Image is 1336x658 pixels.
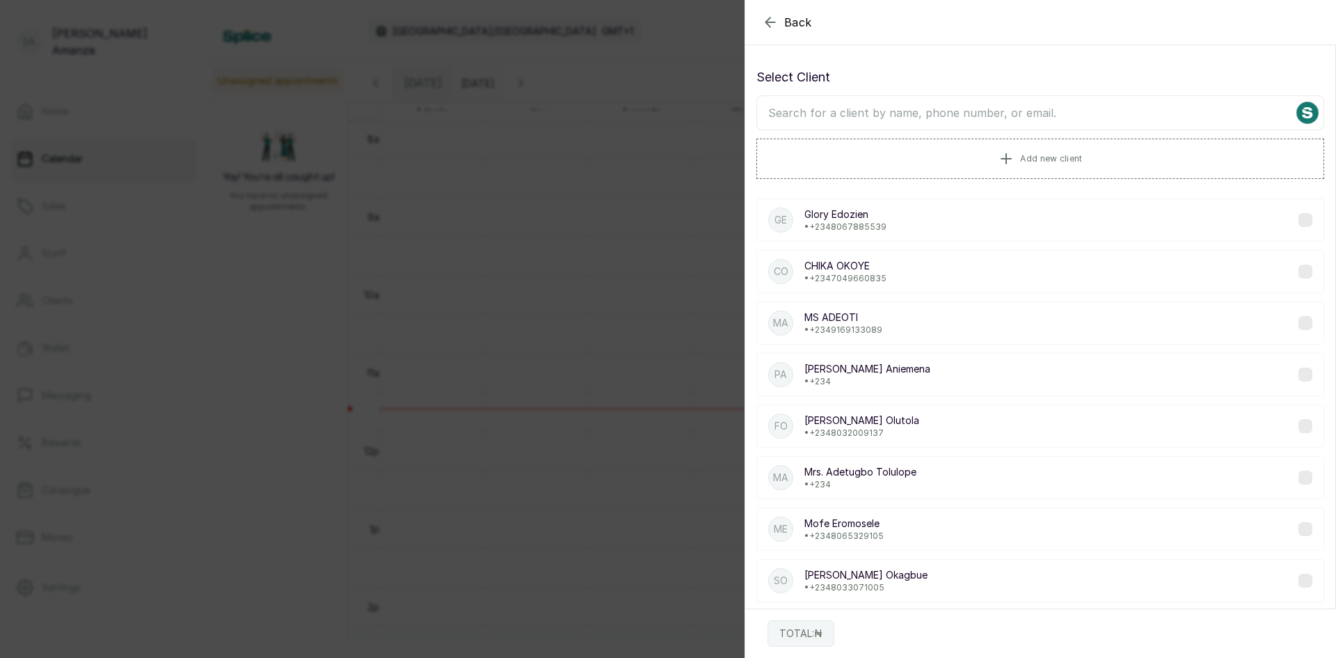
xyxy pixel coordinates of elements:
p: Glory Edozien [804,207,886,221]
p: Select Client [756,68,1324,87]
p: CHIKA OKOYE [804,259,886,273]
p: • +234 8033071005 [804,582,928,593]
p: Mofe Eromosele [804,517,884,531]
p: ME [774,522,788,536]
p: MA [773,471,788,485]
p: • +234 [804,376,930,387]
p: MA [773,316,788,330]
p: • +234 8065329105 [804,531,884,542]
p: • +234 8067885539 [804,221,886,233]
p: SO [774,574,788,588]
p: [PERSON_NAME] Olutola [804,414,919,428]
p: MS ADEOTI [804,311,882,324]
p: Mrs. Adetugbo Tolulope [804,465,916,479]
p: [PERSON_NAME] Okagbue [804,568,928,582]
p: GE [774,213,787,227]
button: Back [762,14,812,31]
p: • +234 7049660835 [804,273,886,284]
p: PA [774,368,787,382]
span: Back [784,14,812,31]
input: Search for a client by name, phone number, or email. [756,95,1324,130]
p: TOTAL: ₦ [779,627,822,641]
p: • +234 8032009137 [804,428,919,439]
span: Add new client [1020,153,1082,164]
p: • +234 9169133089 [804,324,882,336]
p: CO [774,265,788,279]
button: Add new client [756,139,1324,179]
p: FO [774,419,788,433]
p: • +234 [804,479,916,490]
p: [PERSON_NAME] Aniemena [804,362,930,376]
